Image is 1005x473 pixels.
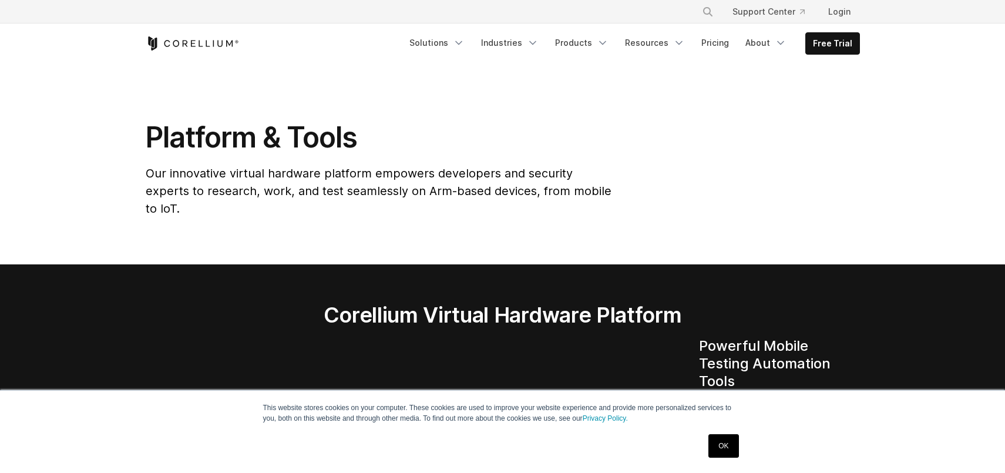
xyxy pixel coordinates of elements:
a: Pricing [694,32,736,53]
span: Our innovative virtual hardware platform empowers developers and security experts to research, wo... [146,166,611,216]
a: Products [548,32,616,53]
a: Corellium Home [146,36,239,51]
a: OK [708,434,738,458]
a: Support Center [723,1,814,22]
h2: Corellium Virtual Hardware Platform [268,302,737,328]
a: Solutions [402,32,472,53]
a: Resources [618,32,692,53]
div: Navigation Menu [402,32,860,55]
div: Navigation Menu [688,1,860,22]
p: This website stores cookies on your computer. These cookies are used to improve your website expe... [263,402,742,424]
a: Industries [474,32,546,53]
h4: Powerful Mobile Testing Automation Tools [699,337,860,390]
a: Privacy Policy. [583,414,628,422]
button: Search [697,1,718,22]
h1: Platform & Tools [146,120,614,155]
a: About [738,32,794,53]
a: Free Trial [806,33,859,54]
a: Login [819,1,860,22]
